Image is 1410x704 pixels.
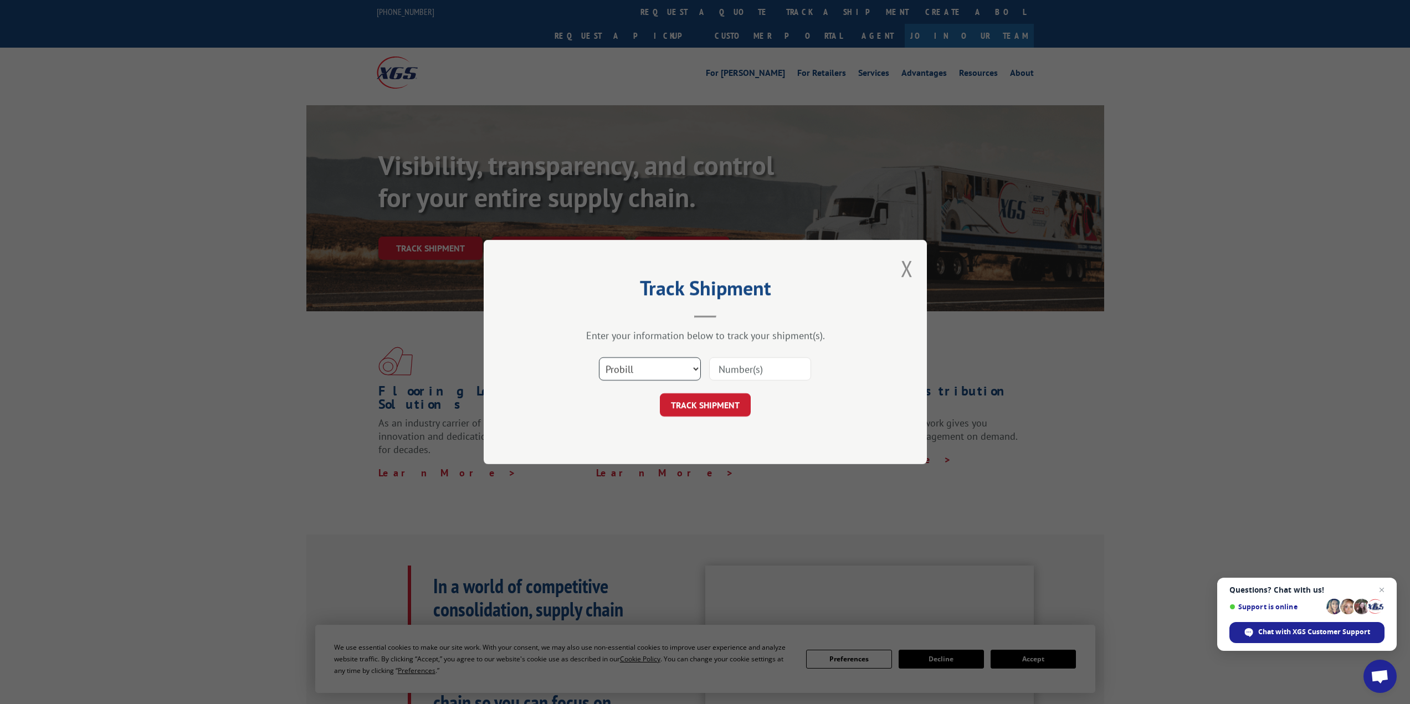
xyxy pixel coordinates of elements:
span: Chat with XGS Customer Support [1258,627,1370,637]
span: Close chat [1375,583,1388,597]
button: Close modal [901,254,913,283]
div: Enter your information below to track your shipment(s). [539,329,871,342]
h2: Track Shipment [539,280,871,301]
span: Questions? Chat with us! [1229,585,1385,594]
input: Number(s) [709,357,811,381]
span: Support is online [1229,603,1322,611]
div: Open chat [1363,660,1397,693]
button: TRACK SHIPMENT [660,393,751,417]
div: Chat with XGS Customer Support [1229,622,1385,643]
